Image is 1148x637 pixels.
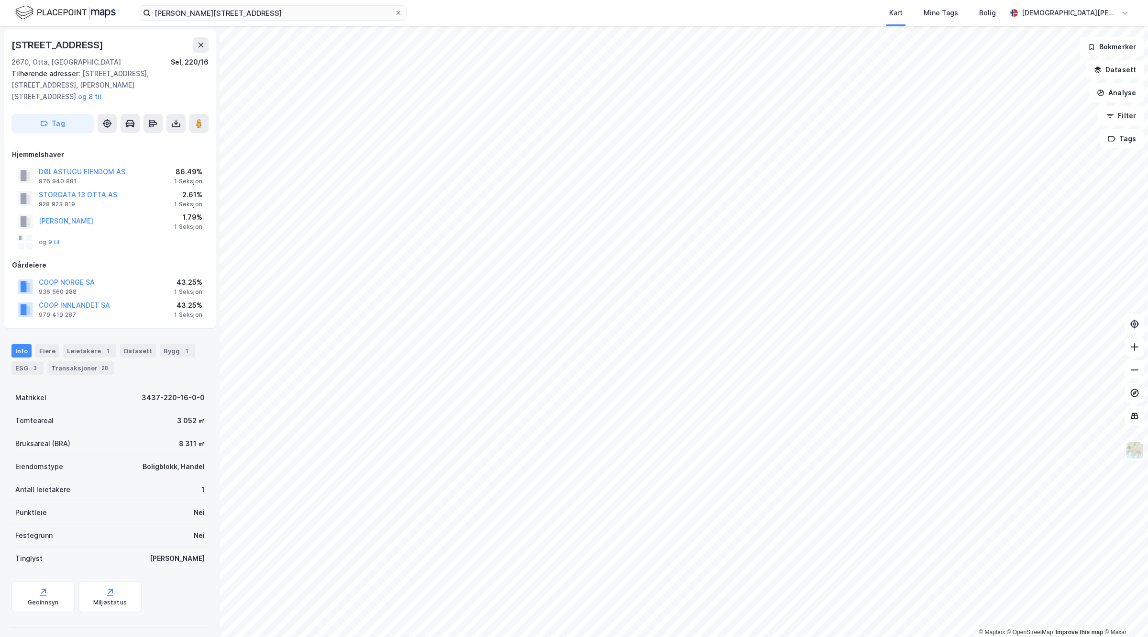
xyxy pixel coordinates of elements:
button: Tags [1100,129,1144,148]
div: Miljøstatus [93,599,127,606]
div: Eiendomstype [15,461,63,472]
div: Kart [889,7,903,19]
div: 3 [30,363,40,373]
button: Datasett [1086,60,1144,79]
div: Bruksareal (BRA) [15,438,70,449]
div: 936 560 288 [39,288,77,296]
div: 1 [182,346,191,356]
div: ESG [11,361,44,375]
button: Analyse [1089,83,1144,102]
div: Info [11,344,32,358]
div: Punktleie [15,507,47,518]
img: logo.f888ab2527a4732fd821a326f86c7f29.svg [15,4,116,21]
div: 8 311 ㎡ [179,438,205,449]
div: 1 [201,484,205,495]
div: Eiere [35,344,59,358]
img: Z [1126,441,1144,459]
div: 928 923 819 [39,201,75,208]
a: OpenStreetMap [1007,629,1053,636]
div: [STREET_ADDRESS] [11,37,105,53]
div: Festegrunn [15,530,53,541]
div: [STREET_ADDRESS], [STREET_ADDRESS], [PERSON_NAME][STREET_ADDRESS] [11,68,201,102]
iframe: Chat Widget [1100,591,1148,637]
div: Tomteareal [15,415,54,426]
div: 1 Seksjon [174,201,202,208]
div: Sel, 220/16 [171,56,209,68]
div: 3437-220-16-0-0 [142,392,205,403]
div: 1 Seksjon [174,178,202,185]
div: 2.61% [174,189,202,201]
div: Leietakere [63,344,116,358]
div: [DEMOGRAPHIC_DATA][PERSON_NAME] [1022,7,1117,19]
div: 28 [99,363,110,373]
div: Nei [194,530,205,541]
div: 43.25% [174,277,202,288]
div: 1 Seksjon [174,311,202,319]
span: Tilhørende adresser: [11,69,82,78]
button: Filter [1098,106,1144,125]
div: Datasett [120,344,156,358]
div: Transaksjoner [47,361,114,375]
div: 86.49% [174,166,202,178]
div: 2670, Otta, [GEOGRAPHIC_DATA] [11,56,121,68]
div: Antall leietakere [15,484,70,495]
div: Geoinnsyn [28,599,59,606]
div: Gårdeiere [12,259,208,271]
div: Matrikkel [15,392,46,403]
button: Bokmerker [1080,37,1144,56]
div: Bygg [160,344,195,358]
div: [PERSON_NAME] [150,553,205,564]
div: Boligblokk, Handel [143,461,205,472]
a: Mapbox [979,629,1005,636]
div: 976 940 881 [39,178,77,185]
div: 3 052 ㎡ [177,415,205,426]
div: 979 419 287 [39,311,76,319]
div: 43.25% [174,300,202,311]
div: 1.79% [174,212,202,223]
button: Tag [11,114,94,133]
div: 1 [103,346,112,356]
div: Nei [194,507,205,518]
div: Mine Tags [924,7,958,19]
div: Tinglyst [15,553,43,564]
div: Bolig [979,7,996,19]
div: 1 Seksjon [174,223,202,231]
div: 1 Seksjon [174,288,202,296]
div: Hjemmelshaver [12,149,208,160]
input: Søk på adresse, matrikkel, gårdeiere, leietakere eller personer [151,6,395,20]
a: Improve this map [1056,629,1103,636]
